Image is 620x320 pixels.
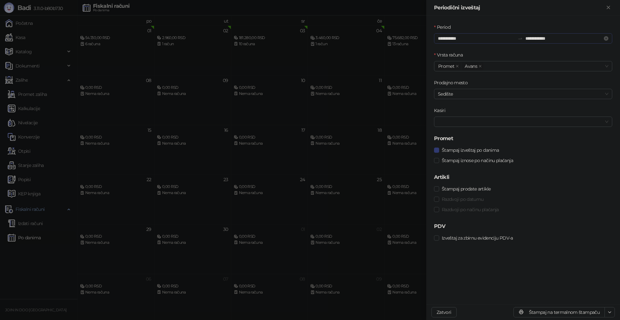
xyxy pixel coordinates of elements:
div: Periodični izveštaj [434,4,604,12]
span: to [518,36,523,41]
span: Razdvoji po datumu [439,196,486,203]
label: Kasiri [434,107,449,114]
label: Period [434,24,454,31]
span: Štampaj izveštaj po danima [439,147,501,154]
button: Zatvori [431,307,457,317]
span: Štampaj iznose po načinu plaćanja [439,157,516,164]
input: Period [438,35,515,42]
button: Zatvori [604,4,612,12]
span: close [479,65,482,68]
span: Razdvoji po načinu plaćanja [439,206,501,213]
button: Štampaj na termalnom štampaču [513,307,605,317]
h5: Artikli [434,173,612,181]
span: close-circle [604,36,608,41]
span: Promet [438,63,454,70]
h5: Promet [434,135,612,142]
span: Izveštaj za zbirnu evidenciju PDV-a [439,234,516,242]
span: close [456,65,459,68]
span: Sedište [438,89,608,99]
span: Štampaj prodate artikle [439,185,493,192]
span: swap-right [518,36,523,41]
label: Vrsta računa [434,51,467,58]
h5: PDV [434,222,612,230]
label: Prodajno mesto [434,79,471,86]
span: Avans [465,63,477,70]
